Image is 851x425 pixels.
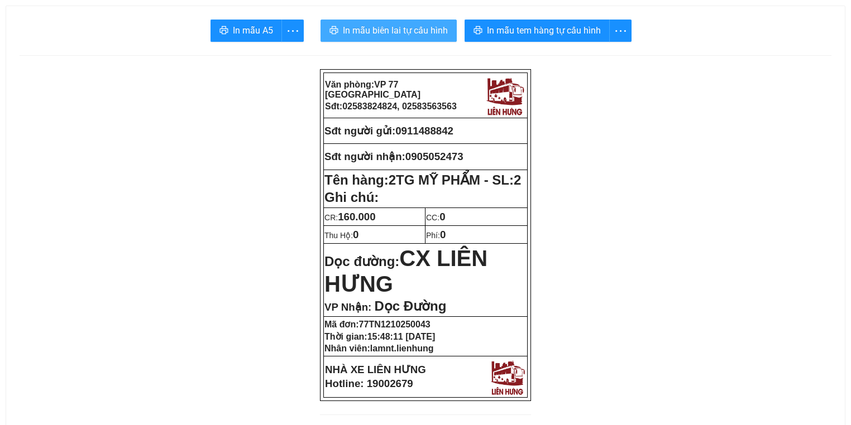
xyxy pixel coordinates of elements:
[324,320,431,329] strong: Mã đơn:
[321,20,457,42] button: printerIn mẫu biên lai tự cấu hình
[325,80,420,99] strong: Văn phòng:
[324,172,521,187] strong: Tên hàng:
[370,344,434,353] span: lamnt.lienhung
[353,229,358,240] span: 0
[474,26,482,36] span: printer
[439,211,445,223] span: 0
[324,190,379,205] span: Ghi chú:
[282,24,303,38] span: more
[219,26,228,36] span: printer
[325,80,420,99] span: VP 77 [GEOGRAPHIC_DATA]
[324,332,435,341] strong: Thời gian:
[324,125,395,137] strong: Sđt người gửi:
[405,151,463,162] span: 0905052473
[329,26,338,36] span: printer
[395,125,453,137] span: 0911488842
[325,378,413,389] strong: Hotline: 19002679
[514,172,521,187] span: 2
[324,254,487,294] strong: Dọc đường:
[281,20,304,42] button: more
[342,102,457,111] span: 02583824824, 02583563563
[324,246,487,296] span: CX LIÊN HƯNG
[374,298,446,313] span: Dọc Đường
[484,74,526,117] img: logo
[440,229,446,240] span: 0
[610,24,631,38] span: more
[609,20,632,42] button: more
[426,213,446,222] span: CC:
[343,23,448,37] span: In mẫu biên lai tự cấu hình
[211,20,282,42] button: printerIn mẫu A5
[324,231,358,240] span: Thu Hộ:
[324,213,376,222] span: CR:
[426,231,446,240] span: Phí:
[325,364,426,375] strong: NHÀ XE LIÊN HƯNG
[324,301,371,313] span: VP Nhận:
[325,102,457,111] strong: Sđt:
[338,211,375,223] span: 160.000
[233,23,273,37] span: In mẫu A5
[324,151,405,162] strong: Sđt người nhận:
[465,20,610,42] button: printerIn mẫu tem hàng tự cấu hình
[488,358,527,396] img: logo
[324,344,434,353] strong: Nhân viên:
[359,320,431,329] span: 77TN1210250043
[389,172,522,187] span: 2TG MỸ PHẨM - SL:
[487,23,601,37] span: In mẫu tem hàng tự cấu hình
[367,332,436,341] span: 15:48:11 [DATE]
